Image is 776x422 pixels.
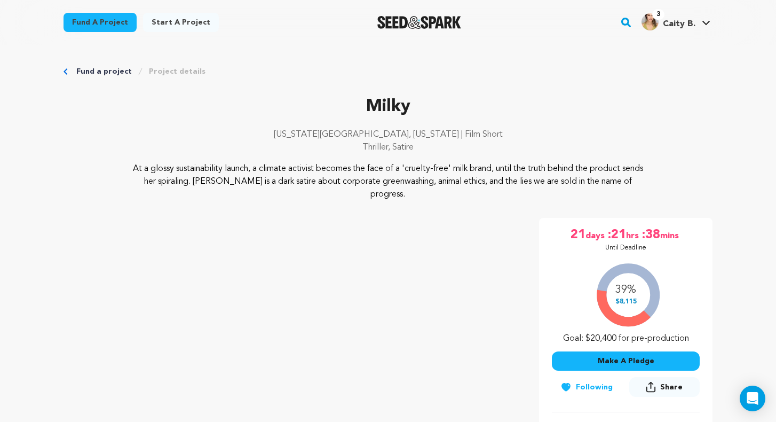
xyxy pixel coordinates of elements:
[740,386,765,411] div: Open Intercom Messenger
[642,13,695,30] div: Caity B.'s Profile
[129,162,648,201] p: At a glossy sustainability launch, a climate activist becomes the face of a 'cruelty-free' milk b...
[552,351,700,371] button: Make A Pledge
[642,13,659,30] img: 2dcabe12e680fe0f.jpg
[641,226,660,244] span: :38
[607,226,626,244] span: :21
[585,226,607,244] span: days
[663,20,695,28] span: Caity B.
[149,66,205,77] a: Project details
[143,13,219,32] a: Start a project
[652,9,664,20] span: 3
[571,226,585,244] span: 21
[552,378,621,397] button: Following
[629,377,700,401] span: Share
[76,66,132,77] a: Fund a project
[64,141,712,154] p: Thriller, Satire
[64,94,712,120] p: Milky
[639,11,712,30] a: Caity B.'s Profile
[605,244,646,252] p: Until Deadline
[660,382,683,393] span: Share
[629,377,700,397] button: Share
[64,128,712,141] p: [US_STATE][GEOGRAPHIC_DATA], [US_STATE] | Film Short
[64,66,712,77] div: Breadcrumb
[377,16,461,29] a: Seed&Spark Homepage
[639,11,712,34] span: Caity B.'s Profile
[377,16,461,29] img: Seed&Spark Logo Dark Mode
[64,13,137,32] a: Fund a project
[660,226,681,244] span: mins
[626,226,641,244] span: hrs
